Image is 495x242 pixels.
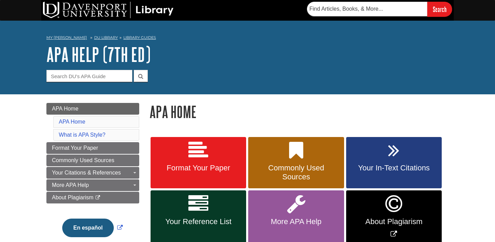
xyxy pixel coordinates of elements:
span: Format Your Paper [156,164,241,172]
span: About Plagiarism [52,194,93,200]
i: This link opens in a new window [95,196,101,200]
span: Commonly Used Sources [52,157,114,163]
a: My [PERSON_NAME] [46,35,87,41]
a: Commonly Used Sources [248,137,344,189]
a: Your Citations & References [46,167,139,179]
button: En español [62,219,113,237]
span: More APA Help [52,182,89,188]
nav: breadcrumb [46,33,449,44]
form: Searches DU Library's articles, books, and more [307,2,452,17]
h1: APA Home [150,103,449,120]
span: APA Home [52,106,78,112]
span: Your Reference List [156,217,241,226]
input: Search DU's APA Guide [46,70,132,82]
a: APA Home [59,119,85,125]
a: Commonly Used Sources [46,155,139,166]
a: APA Home [46,103,139,115]
a: Library Guides [123,35,156,40]
img: DU Library [43,2,174,18]
a: Your In-Text Citations [346,137,442,189]
span: About Plagiarism [351,217,437,226]
input: Search [427,2,452,17]
span: More APA Help [253,217,339,226]
span: Format Your Paper [52,145,98,151]
a: About Plagiarism [46,192,139,203]
span: Your Citations & References [52,170,121,176]
a: Format Your Paper [46,142,139,154]
span: Your In-Text Citations [351,164,437,172]
a: More APA Help [46,179,139,191]
a: What is APA Style? [59,132,106,138]
a: DU Library [94,35,118,40]
input: Find Articles, Books, & More... [307,2,427,16]
a: APA Help (7th Ed) [46,44,151,65]
a: En español [60,225,124,231]
a: Format Your Paper [151,137,246,189]
span: Commonly Used Sources [253,164,339,181]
